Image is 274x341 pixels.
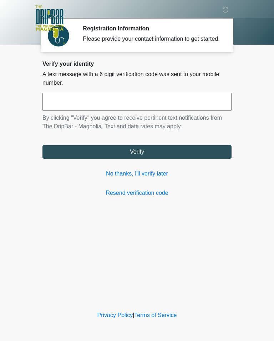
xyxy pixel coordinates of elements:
p: By clicking "Verify" you agree to receive pertinent text notifications from The DripBar - Magnoli... [42,114,232,131]
img: The DripBar - Magnolia Logo [35,5,64,31]
a: | [133,312,134,318]
a: Resend verification code [42,189,232,197]
a: No thanks, I'll verify later [42,169,232,178]
h2: Verify your identity [42,60,232,67]
p: A text message with a 6 digit verification code was sent to your mobile number. [42,70,232,87]
a: Terms of Service [134,312,177,318]
div: Please provide your contact information to get started. [83,35,221,43]
button: Verify [42,145,232,159]
a: Privacy Policy [97,312,133,318]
